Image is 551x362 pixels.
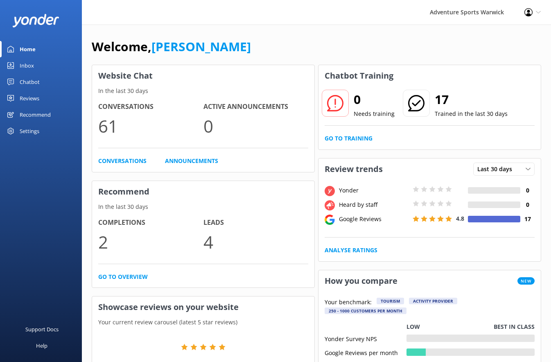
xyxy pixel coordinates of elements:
div: Support Docs [25,321,59,337]
h1: Welcome, [92,37,251,57]
p: Trained in the last 30 days [435,109,508,118]
h2: 0 [354,90,395,109]
p: 4 [203,228,309,256]
a: [PERSON_NAME] [151,38,251,55]
p: In the last 30 days [92,202,314,211]
span: Last 30 days [477,165,517,174]
p: Needs training [354,109,395,118]
h4: Completions [98,217,203,228]
h4: Active Announcements [203,102,309,112]
p: Low [406,322,420,331]
p: Your benchmark: [325,298,372,308]
span: 4.8 [456,215,464,222]
h4: Conversations [98,102,203,112]
h4: Leads [203,217,309,228]
h4: 0 [520,200,535,209]
div: Yonder [337,186,411,195]
div: 250 - 1000 customers per month [325,308,406,314]
div: Activity Provider [409,298,457,304]
div: Reviews [20,90,39,106]
h4: 0 [520,186,535,195]
p: 0 [203,112,309,140]
div: Settings [20,123,39,139]
p: Best in class [494,322,535,331]
div: Google Reviews per month [325,348,406,356]
div: Heard by staff [337,200,411,209]
p: Your current review carousel (latest 5 star reviews) [92,318,314,327]
h3: Showcase reviews on your website [92,296,314,318]
a: Conversations [98,156,147,165]
img: yonder-white-logo.png [12,14,59,27]
div: Home [20,41,36,57]
div: Inbox [20,57,34,74]
div: Chatbot [20,74,40,90]
a: Announcements [165,156,218,165]
a: Go to overview [98,272,148,281]
div: Google Reviews [337,215,411,224]
p: In the last 30 days [92,86,314,95]
h3: How you compare [318,270,404,292]
h3: Website Chat [92,65,314,86]
p: 2 [98,228,203,256]
span: New [517,277,535,285]
h3: Chatbot Training [318,65,400,86]
div: Help [36,337,47,354]
div: Yonder Survey NPS [325,335,406,342]
a: Go to Training [325,134,373,143]
div: Tourism [377,298,404,304]
h3: Recommend [92,181,314,202]
div: Recommend [20,106,51,123]
p: 61 [98,112,203,140]
h3: Review trends [318,158,389,180]
h2: 17 [435,90,508,109]
h4: 17 [520,215,535,224]
a: Analyse Ratings [325,246,377,255]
